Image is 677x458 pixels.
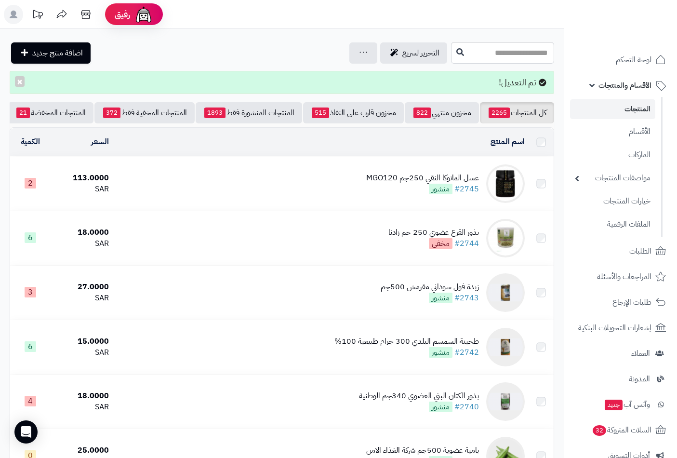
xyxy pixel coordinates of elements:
[486,273,525,312] img: زبدة فول سوداني مقرمش 500جم
[489,108,510,118] span: 2265
[54,445,109,456] div: 25.0000
[480,102,554,123] a: كل المنتجات2265
[429,402,452,412] span: منشور
[380,42,447,64] a: التحرير لسريع
[578,321,651,335] span: إشعارات التحويلات البنكية
[570,316,671,339] a: إشعارات التحويلات البنكية
[54,402,109,413] div: SAR
[25,287,36,297] span: 3
[15,76,25,87] button: ×
[454,292,479,304] a: #2743
[429,184,452,194] span: منشور
[570,393,671,416] a: وآتس آبجديد
[570,240,671,263] a: الطلبات
[54,238,109,249] div: SAR
[454,401,479,413] a: #2740
[570,342,671,365] a: العملاء
[303,102,404,123] a: مخزون قارب على النفاذ515
[570,168,655,189] a: مواصفات المنتجات
[597,270,651,283] span: المراجعات والأسئلة
[134,5,153,24] img: ai-face.png
[196,102,302,123] a: المنتجات المنشورة فقط1893
[312,108,329,118] span: 515
[402,47,439,59] span: التحرير لسريع
[381,282,479,293] div: زبدة فول سوداني مقرمش 500جم
[54,227,109,238] div: 18.0000
[570,99,655,119] a: المنتجات
[413,108,431,118] span: 822
[486,328,525,366] img: طحينة السمسم البلدي 300 جرام طبيعية 100%
[103,108,120,118] span: 372
[91,136,109,148] a: السعر
[16,108,30,118] span: 21
[570,418,671,442] a: السلات المتروكة32
[612,296,651,309] span: طلبات الإرجاع
[25,396,36,406] span: 4
[454,183,479,195] a: #2745
[115,9,130,20] span: رفيق
[605,400,623,410] span: جديد
[94,102,195,123] a: المنتجات المخفية فقط372
[32,47,83,59] span: اضافة منتج جديد
[592,423,651,437] span: السلات المتروكة
[631,347,650,360] span: العملاء
[570,121,655,142] a: الأقسام
[570,265,671,288] a: المراجعات والأسئلة
[405,102,479,123] a: مخزون منتهي822
[388,227,479,238] div: بذور القرع عضوي 250 جم زادنا
[366,173,479,184] div: عسل المانوكا النقي 250جم MGO120
[629,244,651,258] span: الطلبات
[21,136,40,148] a: الكمية
[491,136,525,148] a: اسم المنتج
[429,238,452,249] span: مخفي
[486,164,525,203] img: عسل المانوكا النقي 250جم MGO120
[54,347,109,358] div: SAR
[429,293,452,303] span: منشور
[54,282,109,293] div: 27.0000
[486,219,525,257] img: بذور القرع عضوي 250 جم زادنا
[593,425,606,436] span: 32
[629,372,650,386] span: المدونة
[334,336,479,347] div: طحينة السمسم البلدي 300 جرام طبيعية 100%
[486,382,525,421] img: بذور الكتان البني العضوي 340جم الوطنية
[366,445,479,456] div: بامية عضوية 500جم شركة الغذاء الامن
[54,391,109,402] div: 18.0000
[429,347,452,358] span: منشور
[598,79,651,92] span: الأقسام والمنتجات
[26,5,50,27] a: تحديثات المنصة
[10,71,554,94] div: تم التعديل!
[54,336,109,347] div: 15.0000
[25,232,36,243] span: 6
[570,214,655,235] a: الملفات الرقمية
[204,108,226,118] span: 1893
[570,145,655,165] a: الماركات
[570,291,671,314] a: طلبات الإرجاع
[25,178,36,189] span: 2
[359,391,479,402] div: بذور الكتان البني العضوي 340جم الوطنية
[570,191,655,212] a: خيارات المنتجات
[54,293,109,304] div: SAR
[570,367,671,391] a: المدونة
[604,398,650,411] span: وآتس آب
[54,173,109,184] div: 113.0000
[14,420,38,444] div: Open Intercom Messenger
[454,347,479,358] a: #2742
[54,184,109,195] div: SAR
[11,42,91,64] a: اضافة منتج جديد
[8,102,93,123] a: المنتجات المخفضة21
[25,341,36,352] span: 6
[616,53,651,67] span: لوحة التحكم
[454,238,479,249] a: #2744
[570,48,671,71] a: لوحة التحكم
